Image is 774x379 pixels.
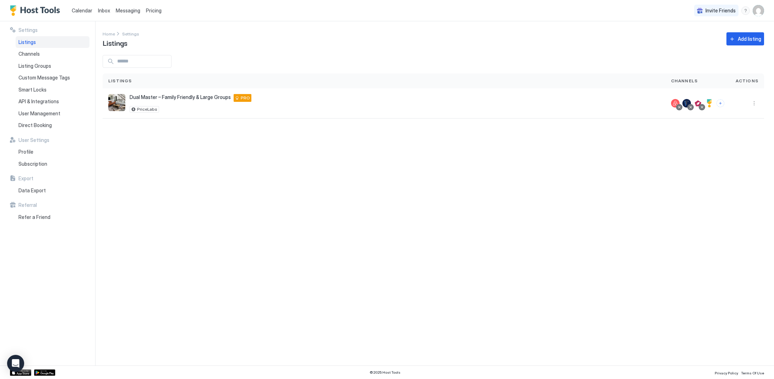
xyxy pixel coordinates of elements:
[16,95,89,108] a: API & Integrations
[16,211,89,223] a: Refer a Friend
[98,7,110,13] span: Inbox
[741,369,764,376] a: Terms Of Use
[16,119,89,131] a: Direct Booking
[130,94,231,100] span: Dual Master – Family Friendly & Large Groups
[370,370,400,375] span: © 2025 Host Tools
[705,7,736,14] span: Invite Friends
[16,146,89,158] a: Profile
[122,31,139,37] span: Settings
[114,55,171,67] input: Input Field
[18,87,47,93] span: Smart Locks
[122,30,139,37] div: Breadcrumb
[18,98,59,105] span: API & Integrations
[716,99,724,107] button: Connect channels
[18,214,50,220] span: Refer a Friend
[750,99,758,108] div: menu
[715,371,738,375] span: Privacy Policy
[18,27,38,33] span: Settings
[98,7,110,14] a: Inbox
[750,99,758,108] button: More options
[18,122,52,128] span: Direct Booking
[10,369,31,376] a: App Store
[146,7,162,14] span: Pricing
[671,78,698,84] span: Channels
[122,30,139,37] a: Settings
[116,7,140,14] a: Messaging
[108,94,125,111] div: listing image
[726,32,764,45] button: Add listing
[103,30,115,37] div: Breadcrumb
[103,30,115,37] a: Home
[736,78,758,84] span: Actions
[741,6,750,15] div: menu
[16,108,89,120] a: User Management
[18,161,47,167] span: Subscription
[18,187,46,194] span: Data Export
[16,185,89,197] a: Data Export
[18,51,40,57] span: Channels
[108,78,132,84] span: Listings
[34,369,55,376] a: Google Play Store
[741,371,764,375] span: Terms Of Use
[103,37,127,48] span: Listings
[16,84,89,96] a: Smart Locks
[715,369,738,376] a: Privacy Policy
[18,75,70,81] span: Custom Message Tags
[18,202,37,208] span: Referral
[738,35,761,43] div: Add listing
[72,7,92,13] span: Calendar
[18,175,33,182] span: Export
[16,72,89,84] a: Custom Message Tags
[16,158,89,170] a: Subscription
[18,149,33,155] span: Profile
[241,95,250,101] span: PRO
[103,31,115,37] span: Home
[72,7,92,14] a: Calendar
[116,7,140,13] span: Messaging
[16,60,89,72] a: Listing Groups
[10,5,63,16] a: Host Tools Logo
[16,48,89,60] a: Channels
[16,36,89,48] a: Listings
[18,63,51,69] span: Listing Groups
[18,137,49,143] span: User Settings
[18,39,36,45] span: Listings
[7,355,24,372] div: Open Intercom Messenger
[753,5,764,16] div: User profile
[18,110,60,117] span: User Management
